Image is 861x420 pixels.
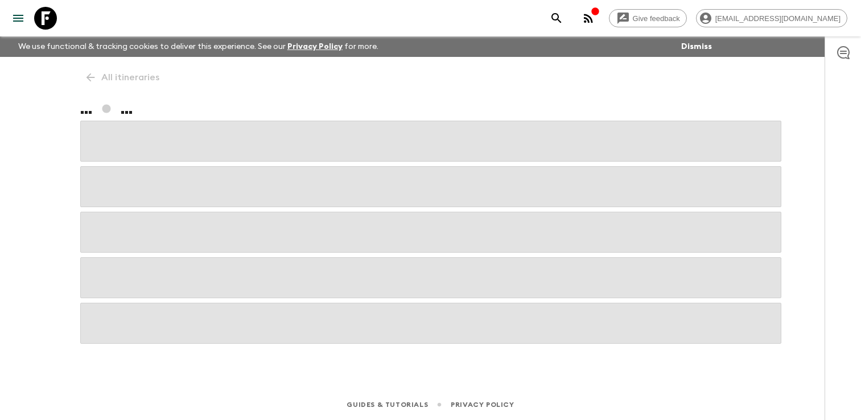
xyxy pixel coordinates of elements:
[678,39,715,55] button: Dismiss
[14,36,383,57] p: We use functional & tracking cookies to deliver this experience. See our for more.
[609,9,687,27] a: Give feedback
[451,398,514,411] a: Privacy Policy
[347,398,428,411] a: Guides & Tutorials
[80,98,781,121] h1: ... ...
[7,7,30,30] button: menu
[287,43,343,51] a: Privacy Policy
[696,9,847,27] div: [EMAIL_ADDRESS][DOMAIN_NAME]
[709,14,847,23] span: [EMAIL_ADDRESS][DOMAIN_NAME]
[627,14,686,23] span: Give feedback
[545,7,568,30] button: search adventures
